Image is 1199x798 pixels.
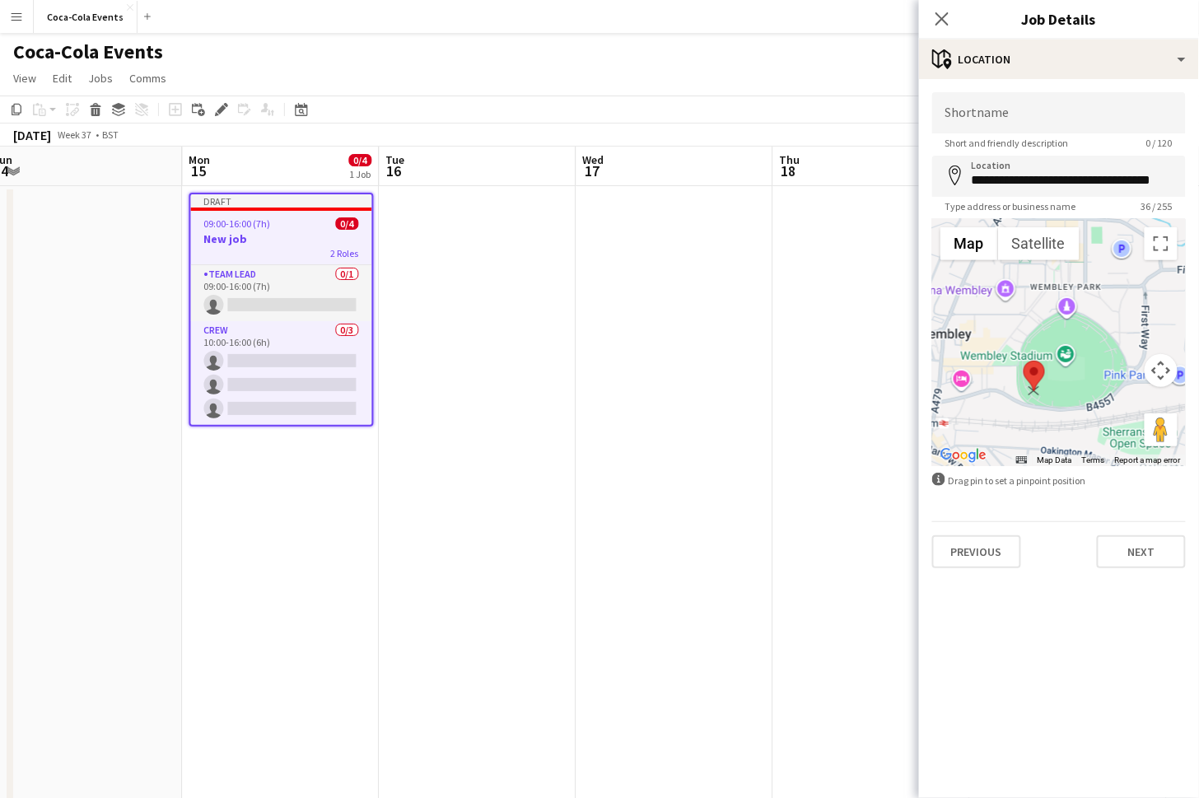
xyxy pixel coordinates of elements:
[191,231,372,246] h3: New job
[777,161,800,180] span: 18
[1133,137,1186,149] span: 0 / 120
[919,8,1199,30] h3: Job Details
[191,321,372,425] app-card-role: Crew0/310:00-16:00 (6h)
[13,40,163,64] h1: Coca-Cola Events
[1082,455,1105,464] a: Terms (opens in new tab)
[204,217,271,230] span: 09:00-16:00 (7h)
[336,217,359,230] span: 0/4
[932,200,1089,212] span: Type address or business name
[54,128,96,141] span: Week 37
[53,71,72,86] span: Edit
[129,71,166,86] span: Comms
[13,71,36,86] span: View
[1128,200,1186,212] span: 36 / 255
[34,1,138,33] button: Coca-Cola Events
[349,154,372,166] span: 0/4
[932,473,1186,488] div: Drag pin to set a pinpoint position
[1145,354,1178,387] button: Map camera controls
[189,193,374,427] app-job-card: Draft09:00-16:00 (7h)0/4New job2 RolesTeam Lead0/109:00-16:00 (7h) Crew0/310:00-16:00 (6h)
[191,265,372,321] app-card-role: Team Lead0/109:00-16:00 (7h)
[384,161,405,180] span: 16
[1145,413,1178,446] button: Drag Pegman onto the map to open Street View
[102,128,119,141] div: BST
[1115,455,1181,464] a: Report a map error
[88,71,113,86] span: Jobs
[1038,455,1072,466] button: Map Data
[187,161,211,180] span: 15
[46,68,78,89] a: Edit
[13,127,51,143] div: [DATE]
[998,227,1080,260] button: Show satellite imagery
[350,168,371,180] div: 1 Job
[7,68,43,89] a: View
[1145,227,1178,260] button: Toggle fullscreen view
[932,137,1082,149] span: Short and friendly description
[780,152,800,167] span: Thu
[82,68,119,89] a: Jobs
[189,152,211,167] span: Mon
[936,445,991,466] a: Open this area in Google Maps (opens a new window)
[583,152,604,167] span: Wed
[331,247,359,259] span: 2 Roles
[386,152,405,167] span: Tue
[191,194,372,208] div: Draft
[936,445,991,466] img: Google
[1016,455,1028,466] button: Keyboard shortcuts
[932,535,1021,568] button: Previous
[1097,535,1186,568] button: Next
[123,68,173,89] a: Comms
[940,227,998,260] button: Show street map
[919,40,1199,79] div: Location
[581,161,604,180] span: 17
